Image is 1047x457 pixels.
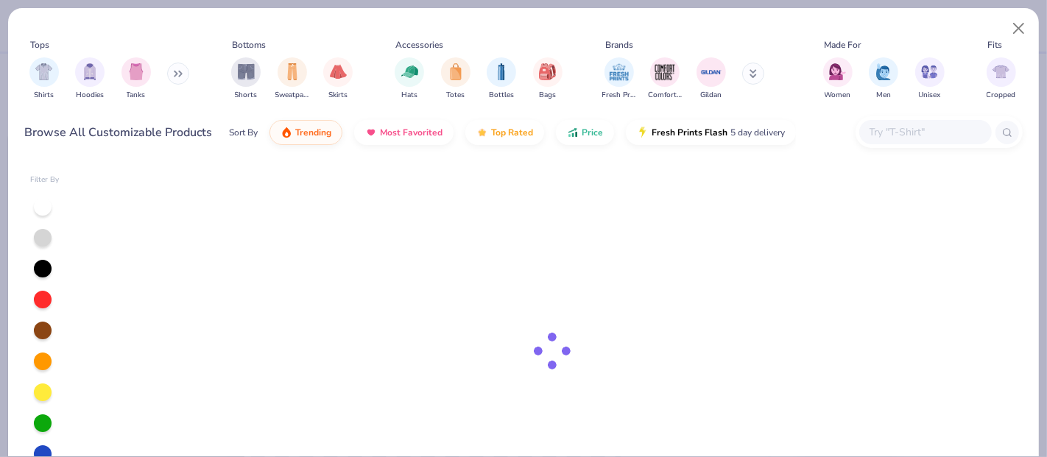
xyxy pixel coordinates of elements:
[637,127,649,138] img: flash.gif
[365,127,377,138] img: most_fav.gif
[539,90,556,101] span: Bags
[654,61,676,83] img: Comfort Colors Image
[127,90,146,101] span: Tanks
[323,57,353,101] button: filter button
[993,63,1009,80] img: Cropped Image
[700,90,722,101] span: Gildan
[465,120,544,145] button: Top Rated
[476,127,488,138] img: TopRated.gif
[275,57,309,101] button: filter button
[284,63,300,80] img: Sweatpants Image
[401,90,417,101] span: Hats
[648,90,682,101] span: Comfort Colors
[915,57,945,101] button: filter button
[231,57,261,101] div: filter for Shorts
[825,90,851,101] span: Women
[539,63,555,80] img: Bags Image
[868,124,981,141] input: Try "T-Shirt"
[652,127,727,138] span: Fresh Prints Flash
[626,120,796,145] button: Fresh Prints Flash5 day delivery
[987,90,1016,101] span: Cropped
[395,57,424,101] div: filter for Hats
[121,57,151,101] div: filter for Tanks
[269,120,342,145] button: Trending
[869,57,898,101] button: filter button
[30,38,49,52] div: Tops
[824,38,861,52] div: Made For
[75,57,105,101] div: filter for Hoodies
[648,57,682,101] button: filter button
[493,63,510,80] img: Bottles Image
[233,38,267,52] div: Bottoms
[448,63,464,80] img: Totes Image
[987,57,1016,101] div: filter for Cropped
[396,38,444,52] div: Accessories
[82,63,98,80] img: Hoodies Image
[648,57,682,101] div: filter for Comfort Colors
[605,38,633,52] div: Brands
[608,61,630,83] img: Fresh Prints Image
[823,57,853,101] button: filter button
[231,57,261,101] button: filter button
[869,57,898,101] div: filter for Men
[275,57,309,101] div: filter for Sweatpants
[328,90,348,101] span: Skirts
[829,63,846,80] img: Women Image
[128,63,144,80] img: Tanks Image
[121,57,151,101] button: filter button
[919,90,941,101] span: Unisex
[987,57,1016,101] button: filter button
[602,90,636,101] span: Fresh Prints
[1005,15,1033,43] button: Close
[582,127,603,138] span: Price
[441,57,470,101] button: filter button
[75,57,105,101] button: filter button
[487,57,516,101] button: filter button
[275,90,309,101] span: Sweatpants
[921,63,938,80] img: Unisex Image
[330,63,347,80] img: Skirts Image
[354,120,454,145] button: Most Favorited
[697,57,726,101] button: filter button
[987,38,1002,52] div: Fits
[323,57,353,101] div: filter for Skirts
[238,63,255,80] img: Shorts Image
[875,63,892,80] img: Men Image
[401,63,418,80] img: Hats Image
[395,57,424,101] button: filter button
[29,57,59,101] div: filter for Shirts
[76,90,104,101] span: Hoodies
[489,90,514,101] span: Bottles
[823,57,853,101] div: filter for Women
[602,57,636,101] div: filter for Fresh Prints
[533,57,563,101] button: filter button
[34,90,54,101] span: Shirts
[441,57,470,101] div: filter for Totes
[602,57,636,101] button: filter button
[487,57,516,101] div: filter for Bottles
[25,124,213,141] div: Browse All Customizable Products
[556,120,614,145] button: Price
[29,57,59,101] button: filter button
[35,63,52,80] img: Shirts Image
[235,90,258,101] span: Shorts
[295,127,331,138] span: Trending
[915,57,945,101] div: filter for Unisex
[730,124,785,141] span: 5 day delivery
[281,127,292,138] img: trending.gif
[491,127,533,138] span: Top Rated
[446,90,465,101] span: Totes
[229,126,258,139] div: Sort By
[533,57,563,101] div: filter for Bags
[30,174,60,185] div: Filter By
[700,61,722,83] img: Gildan Image
[380,127,443,138] span: Most Favorited
[876,90,891,101] span: Men
[697,57,726,101] div: filter for Gildan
